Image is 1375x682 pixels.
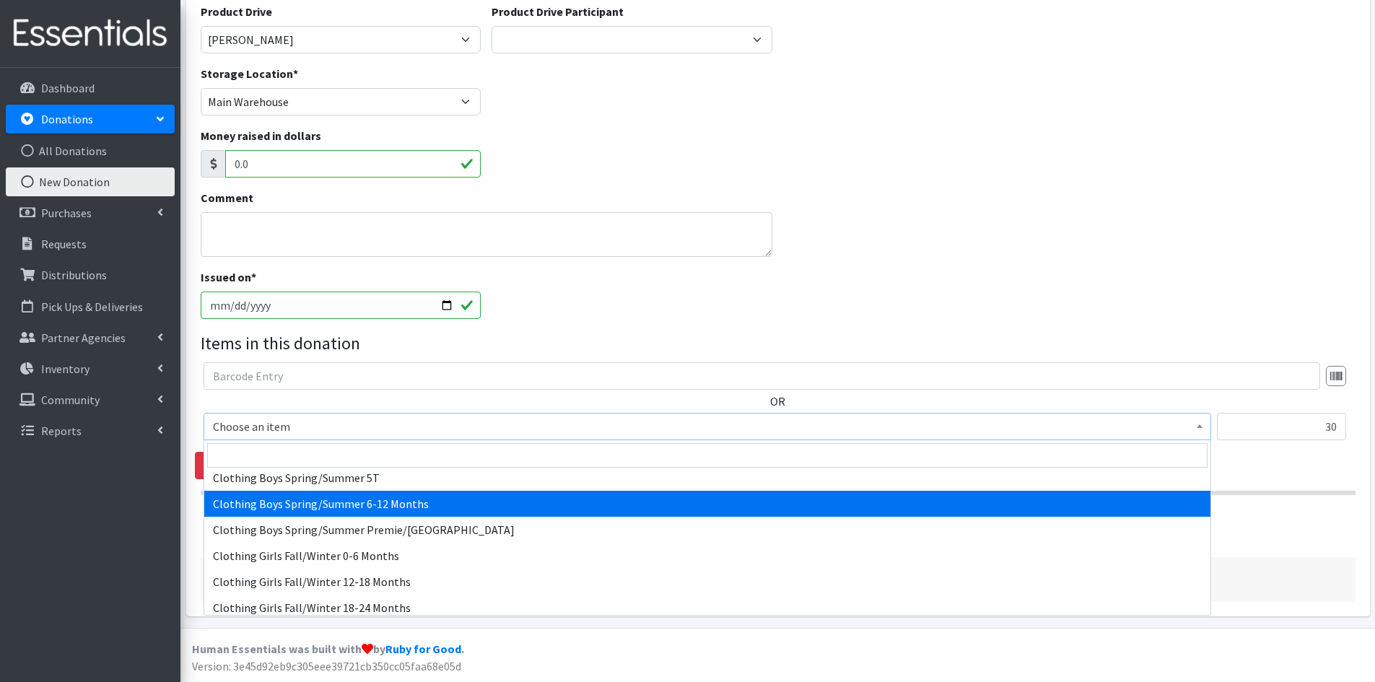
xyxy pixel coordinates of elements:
[6,323,175,352] a: Partner Agencies
[6,136,175,165] a: All Donations
[293,66,298,81] abbr: required
[41,81,95,95] p: Dashboard
[6,105,175,134] a: Donations
[41,268,107,282] p: Distributions
[41,237,87,251] p: Requests
[6,229,175,258] a: Requests
[201,189,253,206] label: Comment
[204,491,1210,517] li: Clothing Boys Spring/Summer 6-12 Months
[204,465,1210,491] li: Clothing Boys Spring/Summer 5T
[204,362,1320,390] input: Barcode Entry
[195,452,267,479] a: Remove
[492,3,624,20] label: Product Drive Participant
[6,198,175,227] a: Purchases
[204,517,1210,543] li: Clothing Boys Spring/Summer Premie/[GEOGRAPHIC_DATA]
[770,393,785,410] label: OR
[41,331,126,345] p: Partner Agencies
[204,595,1210,621] li: Clothing Girls Fall/Winter 18-24 Months
[41,300,143,314] p: Pick Ups & Deliveries
[41,393,100,407] p: Community
[6,261,175,289] a: Distributions
[41,112,93,126] p: Donations
[213,416,1202,437] span: Choose an item
[41,206,92,220] p: Purchases
[41,424,82,438] p: Reports
[251,270,256,284] abbr: required
[6,74,175,102] a: Dashboard
[6,9,175,58] img: HumanEssentials
[201,331,1356,357] legend: Items in this donation
[192,642,464,656] strong: Human Essentials was built with by .
[204,543,1210,569] li: Clothing Girls Fall/Winter 0-6 Months
[1217,413,1346,440] input: Quantity
[201,127,321,144] label: Money raised in dollars
[41,362,90,376] p: Inventory
[6,354,175,383] a: Inventory
[201,268,256,286] label: Issued on
[192,659,461,673] span: Version: 3e45d92eb9c305eee39721cb350cc05faa68e05d
[204,413,1211,440] span: Choose an item
[6,385,175,414] a: Community
[385,642,461,656] a: Ruby for Good
[204,569,1210,595] li: Clothing Girls Fall/Winter 12-18 Months
[6,167,175,196] a: New Donation
[201,65,298,82] label: Storage Location
[6,416,175,445] a: Reports
[6,292,175,321] a: Pick Ups & Deliveries
[201,3,272,20] label: Product Drive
